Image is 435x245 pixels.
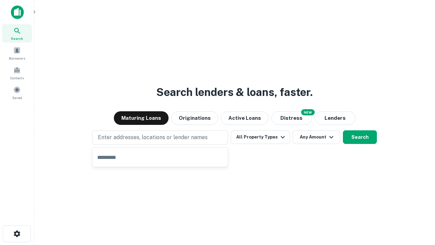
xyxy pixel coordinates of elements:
button: Maturing Loans [114,111,169,125]
p: Enter addresses, locations or lender names [98,133,208,142]
a: Saved [2,83,32,102]
img: capitalize-icon.png [11,5,24,19]
button: Originations [171,111,218,125]
span: Borrowers [9,55,25,61]
button: Enter addresses, locations or lender names [92,130,228,145]
span: Contacts [10,75,24,81]
iframe: Chat Widget [401,191,435,223]
button: Lenders [315,111,355,125]
a: Borrowers [2,44,32,62]
a: Contacts [2,64,32,82]
h3: Search lenders & loans, faster. [156,84,313,100]
button: Search distressed loans with lien and other non-mortgage details. [271,111,312,125]
button: Any Amount [293,130,340,144]
button: Active Loans [221,111,268,125]
span: Saved [12,95,22,100]
a: Search [2,24,32,43]
button: All Property Types [231,130,290,144]
span: Search [11,36,23,41]
button: Search [343,130,377,144]
div: NEW [301,109,315,115]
